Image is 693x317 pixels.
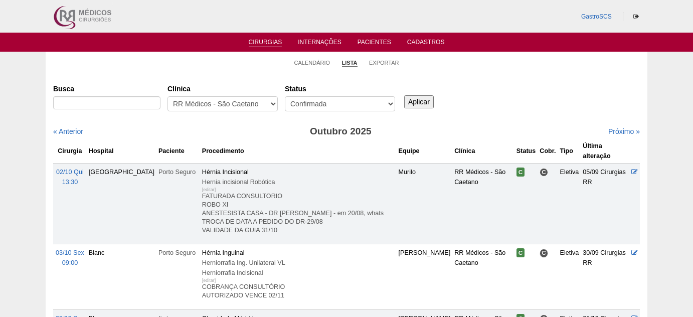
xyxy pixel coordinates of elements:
[558,244,581,309] td: Eletiva
[62,179,78,186] span: 13:30
[202,258,395,268] div: Herniorrafia Ing. Unilateral VL
[202,268,395,278] div: Herniorrafia Incisional
[452,244,514,309] td: RR Médicos - São Caetano
[202,177,395,187] div: Hernia incisional Robótica
[56,169,84,186] a: 02/10 Qui 13:30
[404,95,434,108] input: Aplicar
[540,249,548,257] span: Consultório
[167,84,278,94] label: Clínica
[369,59,399,66] a: Exportar
[56,249,84,266] a: 03/10 Sex 09:00
[56,169,84,176] span: 02/10 Qui
[581,244,629,309] td: 30/09 Cirurgias RR
[581,163,629,244] td: 05/09 Cirurgias RR
[87,139,156,164] th: Hospital
[358,39,391,49] a: Pacientes
[633,14,639,20] i: Sair
[631,249,638,256] a: Editar
[298,39,341,49] a: Internações
[158,167,198,177] div: Porto Seguro
[397,163,453,244] td: Murilo
[53,84,160,94] label: Busca
[53,127,83,135] a: « Anterior
[202,192,395,235] p: FATURADA CONSULTORIO ROBO XI ANESTESISTA CASA - DR [PERSON_NAME] - em 20/08, whats TROCA DE DATA ...
[156,139,200,164] th: Paciente
[540,168,548,177] span: Consultório
[294,59,330,66] a: Calendário
[200,163,397,244] td: Hérnia Incisional
[581,139,629,164] th: Última alteração
[558,139,581,164] th: Tipo
[538,139,558,164] th: Cobr.
[249,39,282,47] a: Cirurgias
[581,13,612,20] a: GastroSCS
[558,163,581,244] td: Eletiva
[514,139,538,164] th: Status
[631,169,638,176] a: Editar
[452,163,514,244] td: RR Médicos - São Caetano
[62,259,78,266] span: 09:00
[202,275,216,285] div: [editar]
[608,127,640,135] a: Próximo »
[202,283,395,300] p: COBRANÇA CONSULTÓRIO AUTORIZADO VENCE 02/11
[342,59,358,67] a: Lista
[194,124,487,139] h3: Outubro 2025
[516,168,525,177] span: Confirmada
[87,244,156,309] td: Blanc
[516,248,525,257] span: Confirmada
[53,139,87,164] th: Cirurgia
[397,244,453,309] td: [PERSON_NAME]
[285,84,395,94] label: Status
[200,244,397,309] td: Hérnia Inguinal
[56,249,84,256] span: 03/10 Sex
[87,163,156,244] td: [GEOGRAPHIC_DATA]
[397,139,453,164] th: Equipe
[200,139,397,164] th: Procedimento
[158,248,198,258] div: Porto Seguro
[202,185,216,195] div: [editar]
[452,139,514,164] th: Clínica
[53,96,160,109] input: Digite os termos que você deseja procurar.
[407,39,445,49] a: Cadastros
